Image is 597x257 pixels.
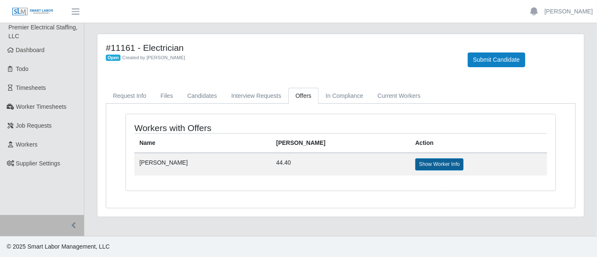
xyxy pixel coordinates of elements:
[415,158,463,170] a: Show Worker Info
[7,243,110,250] span: © 2025 Smart Labor Management, LLC
[180,88,224,104] a: Candidates
[16,103,66,110] span: Worker Timesheets
[271,153,410,175] td: 44.40
[106,42,455,53] h4: #11161 - Electrician
[16,47,45,53] span: Dashboard
[410,134,547,153] th: Action
[271,134,410,153] th: [PERSON_NAME]
[12,7,54,16] img: SLM Logo
[16,122,52,129] span: Job Requests
[8,24,78,39] span: Premier Electrical Staffing, LLC
[224,88,288,104] a: Interview Requests
[16,66,29,72] span: Todo
[106,55,120,61] span: Open
[370,88,427,104] a: Current Workers
[106,88,153,104] a: Request Info
[468,52,525,67] button: Submit Candidate
[122,55,185,60] span: Created by [PERSON_NAME]
[134,134,271,153] th: Name
[16,84,46,91] span: Timesheets
[288,88,319,104] a: Offers
[134,123,299,133] h4: Workers with Offers
[16,160,60,167] span: Supplier Settings
[545,7,593,16] a: [PERSON_NAME]
[153,88,180,104] a: Files
[319,88,371,104] a: In Compliance
[134,153,271,175] td: [PERSON_NAME]
[16,141,38,148] span: Workers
